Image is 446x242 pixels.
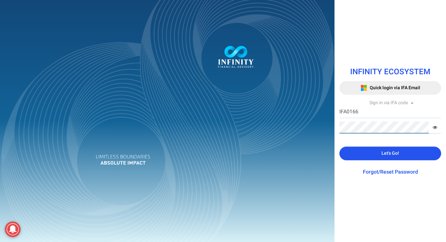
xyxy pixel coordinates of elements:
[339,100,441,106] div: Sign in via IFA code
[370,84,420,91] span: Quick login via IFA Email
[339,147,441,160] button: Let's Go!
[369,99,408,106] span: Sign in via IFA code
[339,68,441,76] h1: INFINITY ECOSYSTEM
[339,106,441,118] input: IFA Code
[381,150,399,157] span: Let's Go!
[339,81,441,95] button: Quick login via IFA Email
[363,168,418,176] a: Forgot/Reset Password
